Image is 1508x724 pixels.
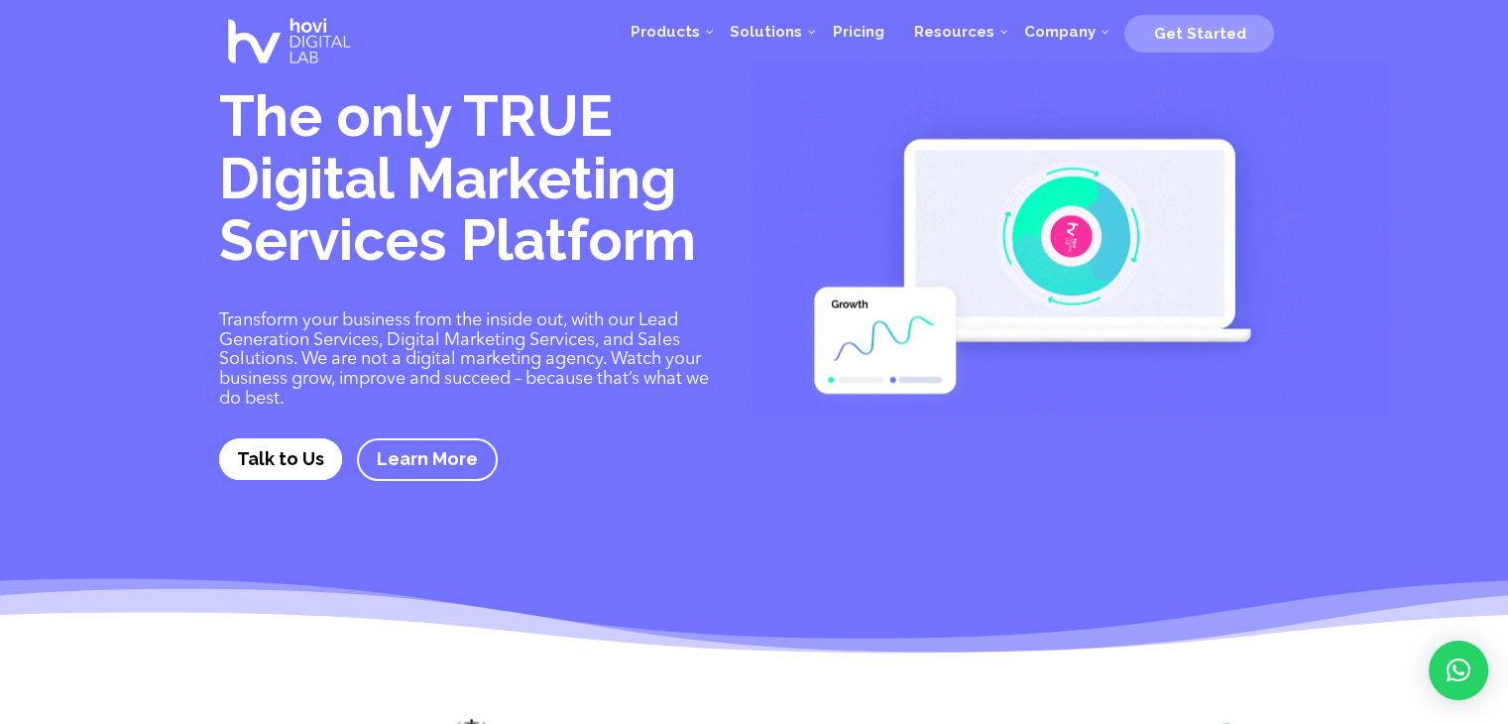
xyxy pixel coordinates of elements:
img: Digital Marketing Services [753,58,1390,417]
a: Talk to Us [219,438,342,479]
a: Solutions [715,2,817,61]
h1: The only TRUE Digital Marketing Services Platform [219,85,725,282]
span: Company [1023,23,1095,41]
span: Products [631,23,700,41]
span: Resources [913,23,993,41]
a: Learn More [357,438,498,481]
a: Company [1008,2,1109,61]
span: Pricing [832,23,883,41]
a: Products [616,2,715,61]
span: Get Started [1153,25,1245,43]
a: Pricing [817,2,898,61]
p: Transform your business from the inside out, with our Lead Generation Services, Digital Marketing... [219,311,725,410]
a: Get Started [1124,17,1274,47]
span: Solutions [730,23,802,41]
a: Resources [898,2,1008,61]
